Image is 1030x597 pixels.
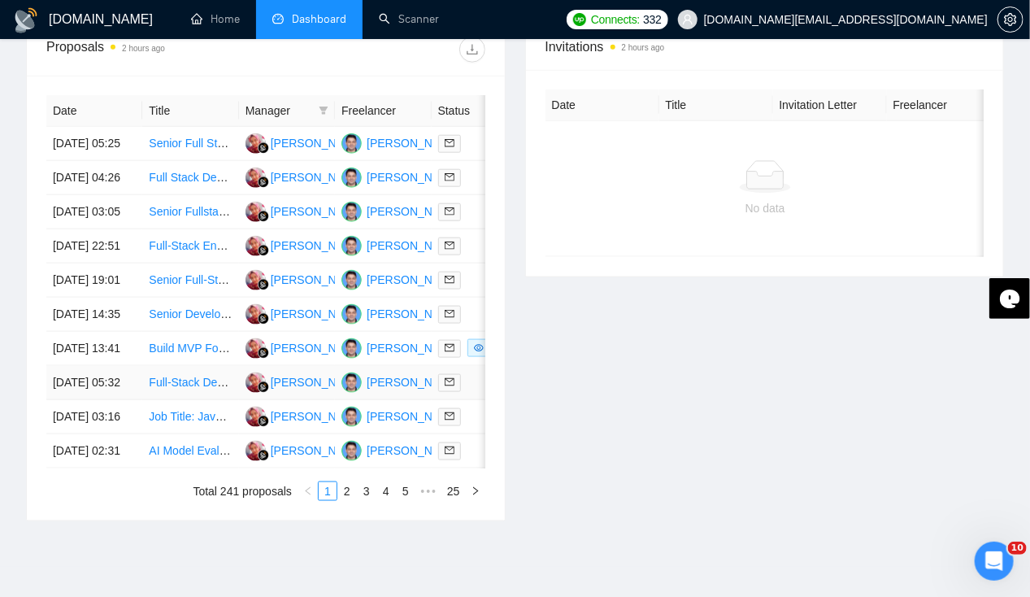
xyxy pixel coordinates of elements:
span: Status [438,102,505,120]
span: mail [445,241,454,251]
span: mail [445,343,454,353]
img: AR [341,168,362,188]
th: Freelancer [887,89,1001,121]
td: [DATE] 14:35 [46,298,142,332]
a: 4 [377,482,395,500]
div: [PERSON_NAME] [271,339,364,357]
li: Next 5 Pages [415,482,441,501]
td: Senior Full Stack Developer [142,127,238,161]
div: [PERSON_NAME] [367,407,460,425]
a: Senior Fullstack Developer - Voice AI Agent Specialist (Vapi + Next.js, 60hr weekly limit) [149,205,591,218]
span: setting [998,13,1023,26]
span: mail [445,309,454,319]
li: Next Page [466,482,485,501]
img: AR [341,407,362,427]
img: gigradar-bm.png [258,347,269,359]
a: AR[PERSON_NAME] [341,375,460,388]
img: gigradar-bm.png [258,279,269,290]
div: [PERSON_NAME] [367,168,460,186]
a: Senior Full Stack Developer [149,137,290,150]
td: Senior Fullstack Developer - Voice AI Agent Specialist (Vapi + Next.js, 60hr weekly limit) [142,195,238,229]
div: [PERSON_NAME] [367,373,460,391]
img: AR [341,373,362,393]
span: 10 [1008,542,1027,555]
img: DP [246,441,266,461]
li: 25 [441,482,466,501]
span: dashboard [272,13,284,24]
th: Date [46,95,142,127]
td: Full-Stack Developer (Enterprise SaaS / AI Coding Agent Experience) [142,366,238,400]
div: [PERSON_NAME] [367,442,460,460]
td: [DATE] 04:26 [46,161,142,195]
td: [DATE] 05:32 [46,366,142,400]
a: 3 [358,482,376,500]
span: filter [319,106,328,115]
td: [DATE] 22:51 [46,229,142,264]
img: AR [341,202,362,222]
th: Date [545,89,659,121]
li: Previous Page [298,482,318,501]
div: [PERSON_NAME] [367,203,460,220]
img: gigradar-bm.png [258,245,269,256]
img: gigradar-bm.png [258,211,269,222]
span: user [682,14,693,25]
a: 2 [338,482,356,500]
time: 2 hours ago [622,43,665,52]
a: DP[PERSON_NAME] [246,204,364,217]
div: No data [558,199,972,217]
span: 332 [643,11,661,28]
td: Senior Full-Stack Developer for Public Sector Applications [142,264,238,298]
span: Invitations [545,37,984,57]
li: 4 [376,482,396,501]
img: DP [246,338,266,359]
td: [DATE] 03:16 [46,400,142,434]
a: Full-Stack Developer (Enterprise SaaS / AI Coding Agent Experience) [149,376,499,389]
a: setting [997,13,1023,26]
img: logo [13,7,39,33]
th: Manager [239,95,335,127]
img: DP [246,133,266,154]
td: AI Model Evaluation Engineer / Data Engineer [142,434,238,468]
span: download [460,43,485,56]
div: [PERSON_NAME] [271,168,364,186]
a: Job Title: JavaScript Instructor (Evening [GEOGRAPHIC_DATA]/[GEOGRAPHIC_DATA] Time | Early Mornin... [149,410,729,423]
a: DP[PERSON_NAME] [246,238,364,251]
a: homeHome [191,12,240,26]
button: left [298,482,318,501]
a: AI Model Evaluation Engineer / Data Engineer [149,444,381,457]
span: ••• [415,482,441,501]
td: Full Stack Developer with Experience in LiveKit, VAPI, and AI SDK [142,161,238,195]
a: AR[PERSON_NAME] [341,238,460,251]
div: [PERSON_NAME] [367,339,460,357]
div: [PERSON_NAME] [271,134,364,152]
a: DP[PERSON_NAME] [246,136,364,149]
img: DP [246,304,266,325]
li: 5 [396,482,415,501]
span: mail [445,172,454,182]
div: [PERSON_NAME] [271,203,364,220]
img: AR [341,441,362,461]
img: gigradar-bm.png [258,381,269,393]
a: Full-Stack Engineer [149,239,248,252]
li: 2 [337,482,357,501]
a: AR[PERSON_NAME] [341,409,460,422]
a: Senior Developer - Exchange Application [149,307,356,320]
div: [PERSON_NAME] [367,271,460,289]
iframe: Intercom live chat [975,542,1014,581]
img: DP [246,373,266,393]
div: [PERSON_NAME] [367,134,460,152]
a: DP[PERSON_NAME] [246,409,364,422]
a: Senior Full-Stack Developer for Public Sector Applications [149,273,441,286]
th: Invitation Letter [773,89,887,121]
div: [PERSON_NAME] [271,442,364,460]
span: Connects: [591,11,640,28]
li: 1 [318,482,337,501]
a: DP[PERSON_NAME] [246,307,364,320]
td: [DATE] 02:31 [46,434,142,468]
img: AR [341,236,362,256]
div: [PERSON_NAME] [271,305,364,323]
img: upwork-logo.png [573,13,586,26]
span: left [303,486,313,496]
a: DP[PERSON_NAME] [246,443,364,456]
button: download [459,37,485,63]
